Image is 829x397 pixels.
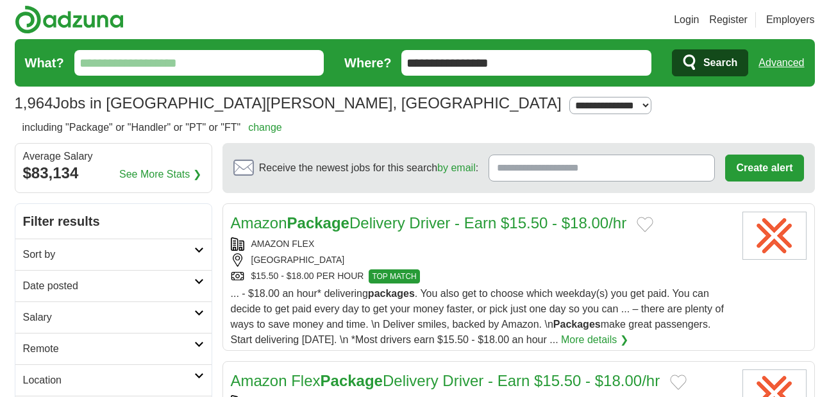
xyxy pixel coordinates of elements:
[23,373,194,388] h2: Location
[368,288,415,299] strong: packages
[15,364,212,396] a: Location
[670,375,687,390] button: Add to favorite jobs
[231,288,724,345] span: ... - $18.00 an hour* delivering . You also get to choose which weekday(s) you get paid. You can ...
[23,341,194,357] h2: Remote
[758,50,804,76] a: Advanced
[321,372,383,389] strong: Package
[25,53,64,72] label: What?
[23,278,194,294] h2: Date posted
[369,269,419,283] span: TOP MATCH
[709,12,748,28] a: Register
[23,247,194,262] h2: Sort by
[344,53,391,72] label: Where?
[15,204,212,239] h2: Filter results
[15,5,124,34] img: Adzuna logo
[766,12,815,28] a: Employers
[437,162,476,173] a: by email
[15,333,212,364] a: Remote
[23,151,204,162] div: Average Salary
[15,239,212,270] a: Sort by
[119,167,201,182] a: See More Stats ❯
[561,332,628,348] a: More details ❯
[251,239,315,249] a: AMAZON FLEX
[23,310,194,325] h2: Salary
[231,253,732,267] div: [GEOGRAPHIC_DATA]
[725,155,803,182] button: Create alert
[23,162,204,185] div: $83,134
[15,94,562,112] h1: Jobs in [GEOGRAPHIC_DATA][PERSON_NAME], [GEOGRAPHIC_DATA]
[287,214,349,232] strong: Package
[15,270,212,301] a: Date posted
[231,372,660,389] a: Amazon FlexPackageDelivery Driver - Earn $15.50 - $18.00/hr
[703,50,737,76] span: Search
[15,92,53,115] span: 1,964
[15,301,212,333] a: Salary
[259,160,478,176] span: Receive the newest jobs for this search :
[22,120,282,135] h2: including "Package" or "Handler" or "PT" or "FT"
[672,49,748,76] button: Search
[231,214,627,232] a: AmazonPackageDelivery Driver - Earn $15.50 - $18.00/hr
[231,269,732,283] div: $15.50 - $18.00 PER HOUR
[674,12,699,28] a: Login
[248,122,282,133] a: change
[742,212,807,260] img: Amazon Flex logo
[637,217,653,232] button: Add to favorite jobs
[553,319,601,330] strong: Packages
